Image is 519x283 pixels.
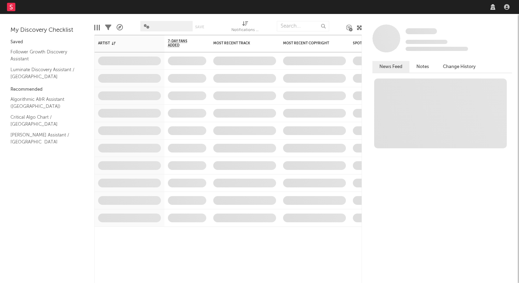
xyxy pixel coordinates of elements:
div: Saved [10,38,84,46]
span: Some Artist [406,28,437,34]
a: [PERSON_NAME] Assistant / [GEOGRAPHIC_DATA] [10,131,77,146]
div: Edit Columns [94,17,100,38]
a: Follower Growth Discovery Assistant [10,48,77,62]
a: Luminate Discovery Assistant / [GEOGRAPHIC_DATA] [10,66,77,80]
div: Filters [105,17,111,38]
button: News Feed [372,61,409,73]
a: Algorithmic A&R Assistant ([GEOGRAPHIC_DATA]) [10,96,77,110]
span: 7-Day Fans Added [168,39,196,47]
button: Save [195,25,204,29]
div: Notifications (Artist) [231,17,259,38]
a: Some Artist [406,28,437,35]
div: Most Recent Copyright [283,41,335,45]
button: Change History [436,61,483,73]
div: Recommended [10,85,84,94]
div: Artist [98,41,150,45]
span: Tracking Since: [DATE] [406,40,447,44]
div: Notifications (Artist) [231,26,259,35]
input: Search... [277,21,329,31]
div: My Discovery Checklist [10,26,84,35]
button: Notes [409,61,436,73]
span: 0 fans last week [406,47,468,51]
a: Critical Algo Chart / [GEOGRAPHIC_DATA] [10,113,77,128]
div: Spotify Monthly Listeners [353,41,405,45]
div: Most Recent Track [213,41,266,45]
div: A&R Pipeline [117,17,123,38]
